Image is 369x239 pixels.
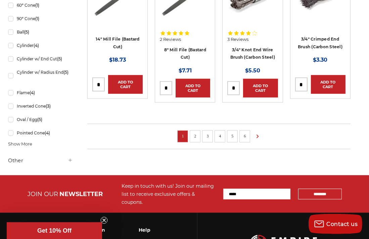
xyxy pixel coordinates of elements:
[245,67,260,74] span: $5.50
[59,190,103,198] span: NEWSLETTER
[8,114,73,125] a: Oval / Egg
[37,227,72,234] span: Get 10% Off
[160,37,181,42] span: 2 Reviews
[204,132,211,140] a: 3
[96,37,140,49] a: 14" Mill File (Bastard Cut)
[63,70,68,75] span: (5)
[8,100,73,112] a: Inverted Cone
[34,43,39,48] span: (4)
[164,47,206,60] a: 8" Mill File (Bastard Cut)
[298,37,342,49] a: 3/4" Crimped End Brush (Carbon Steel)
[45,130,50,135] span: (4)
[192,132,198,140] a: 2
[309,214,362,234] button: Contact us
[313,57,327,63] span: $3.30
[179,132,186,140] a: 1
[229,132,236,140] a: 5
[241,132,248,140] a: 6
[8,26,73,38] a: Ball
[35,16,39,21] span: (1)
[139,223,160,237] h3: Help
[101,217,107,224] button: Close teaser
[46,104,51,109] span: (3)
[8,127,73,139] a: Pointed Cone
[108,75,143,94] a: Add to Cart
[176,79,210,98] a: Add to Cart
[109,57,126,63] span: $18.73
[179,67,192,74] span: $7.71
[243,79,278,98] a: Add to Cart
[8,87,73,99] a: Flame
[8,13,73,24] a: 90° Cone
[35,3,39,8] span: (1)
[57,56,62,61] span: (5)
[28,190,58,198] span: JOIN OUR
[8,157,73,165] h5: Other
[8,66,73,85] a: Cylinder w/ Radius End
[30,90,35,95] span: (4)
[227,37,248,42] span: 3 Reviews
[230,47,275,60] a: 3/4" Knot End Wire Brush (Carbon Steel)
[8,141,32,147] span: Show More
[311,75,345,94] a: Add to Cart
[217,132,223,140] a: 4
[327,221,358,227] span: Contact us
[122,182,217,206] div: Keep in touch with us! Join our mailing list to receive exclusive offers & coupons.
[8,40,73,51] a: Cylinder
[7,222,102,239] div: Get 10% OffClose teaser
[37,117,42,122] span: (5)
[24,29,29,35] span: (5)
[8,53,73,65] a: Cylinder w/ End Cut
